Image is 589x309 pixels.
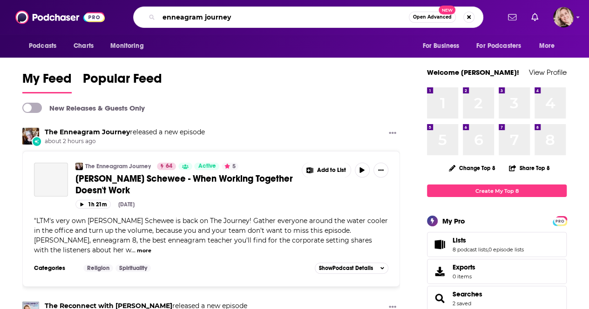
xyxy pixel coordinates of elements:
[34,163,68,197] a: Joey Stabile Schewee - When Working Together Doesn't Work
[533,37,567,55] button: open menu
[470,37,535,55] button: open menu
[75,173,295,196] a: [PERSON_NAME] Schewee - When Working Together Doesn't Work
[222,163,238,170] button: 5
[553,7,574,27] img: User Profile
[45,128,205,137] h3: released a new episode
[32,136,42,146] div: New Episode
[68,37,99,55] a: Charts
[315,263,388,274] button: ShowPodcast Details
[83,71,162,93] a: Popular Feed
[45,138,205,145] span: about 2 hours ago
[159,10,409,25] input: Search podcasts, credits, & more...
[22,71,72,93] a: My Feed
[22,128,39,145] img: The Enneagram Journey
[488,246,524,253] a: 0 episode lists
[302,163,351,178] button: Show More Button
[110,39,143,53] span: Monitoring
[34,264,76,272] h3: Categories
[373,163,388,178] button: Show More Button
[157,163,176,170] a: 64
[453,236,466,244] span: Lists
[133,7,483,28] div: Search podcasts, credits, & more...
[75,173,293,196] span: [PERSON_NAME] Schewee - When Working Together Doesn't Work
[487,246,488,253] span: ,
[319,265,373,271] span: Show Podcast Details
[83,71,162,92] span: Popular Feed
[83,264,113,272] a: Religion
[75,163,83,170] img: The Enneagram Journey
[422,39,459,53] span: For Business
[85,163,151,170] a: The Enneagram Journey
[409,12,456,23] button: Open AdvancedNew
[453,263,475,271] span: Exports
[453,246,487,253] a: 8 podcast lists
[115,264,151,272] a: Spirituality
[442,217,465,225] div: My Pro
[45,128,130,136] a: The Enneagram Journey
[528,9,542,25] a: Show notifications dropdown
[118,201,135,208] div: [DATE]
[74,39,94,53] span: Charts
[416,37,471,55] button: open menu
[453,290,482,298] a: Searches
[34,217,388,254] span: "
[198,162,216,171] span: Active
[508,159,550,177] button: Share Top 8
[413,15,452,20] span: Open Advanced
[443,162,501,174] button: Change Top 8
[427,259,567,284] a: Exports
[554,217,565,224] span: PRO
[317,167,346,174] span: Add to List
[453,273,475,280] span: 0 items
[131,246,135,254] span: ...
[453,236,524,244] a: Lists
[29,39,56,53] span: Podcasts
[430,292,449,305] a: Searches
[22,71,72,92] span: My Feed
[553,7,574,27] button: Show profile menu
[476,39,521,53] span: For Podcasters
[504,9,520,25] a: Show notifications dropdown
[430,238,449,251] a: Lists
[553,7,574,27] span: Logged in as kkclayton
[34,217,388,254] span: LTM's very own [PERSON_NAME] Schewee is back on The Journey! Gather everyone around the water coo...
[104,37,156,55] button: open menu
[539,39,555,53] span: More
[385,128,400,139] button: Show More Button
[166,162,172,171] span: 64
[22,37,68,55] button: open menu
[22,103,145,113] a: New Releases & Guests Only
[194,163,219,170] a: Active
[15,8,105,26] img: Podchaser - Follow, Share and Rate Podcasts
[427,232,567,257] span: Lists
[430,265,449,278] span: Exports
[453,300,471,307] a: 2 saved
[75,200,111,209] button: 1h 21m
[439,6,455,14] span: New
[529,68,567,77] a: View Profile
[427,184,567,197] a: Create My Top 8
[554,217,565,224] a: PRO
[137,247,151,255] button: more
[427,68,519,77] a: Welcome [PERSON_NAME]!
